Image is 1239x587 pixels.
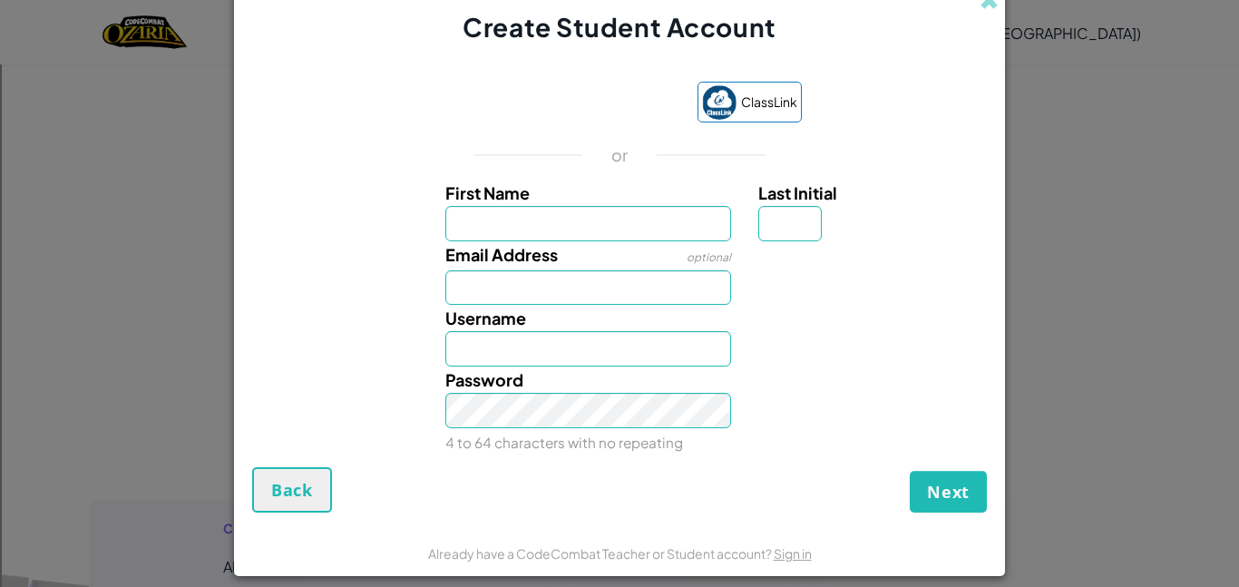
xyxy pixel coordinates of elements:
button: Next [910,471,987,513]
span: Password [445,369,523,390]
span: Already have a CodeCombat Teacher or Student account? [428,545,774,562]
button: Back [252,467,332,513]
div: Sort New > Old [7,59,1232,75]
span: Last Initial [758,182,837,203]
p: or [611,144,629,166]
span: Back [271,479,313,501]
div: Sort A > Z [7,43,1232,59]
a: Sign in [774,545,812,562]
span: Username [445,308,526,328]
div: Sign out [7,124,1232,141]
div: Options [7,108,1232,124]
span: Create Student Account [463,11,776,43]
span: First Name [445,182,530,203]
span: optional [687,250,731,264]
img: classlink-logo-small.png [702,85,737,120]
iframe: Sign in with Google Button [429,84,688,124]
div: Move To ... [7,75,1232,92]
span: Email Address [445,244,558,265]
span: Next [927,481,970,503]
small: 4 to 64 characters with no repeating [445,434,683,451]
div: Delete [7,92,1232,108]
input: Search outlines [7,24,168,43]
div: Home [7,7,379,24]
span: ClassLink [741,89,797,115]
